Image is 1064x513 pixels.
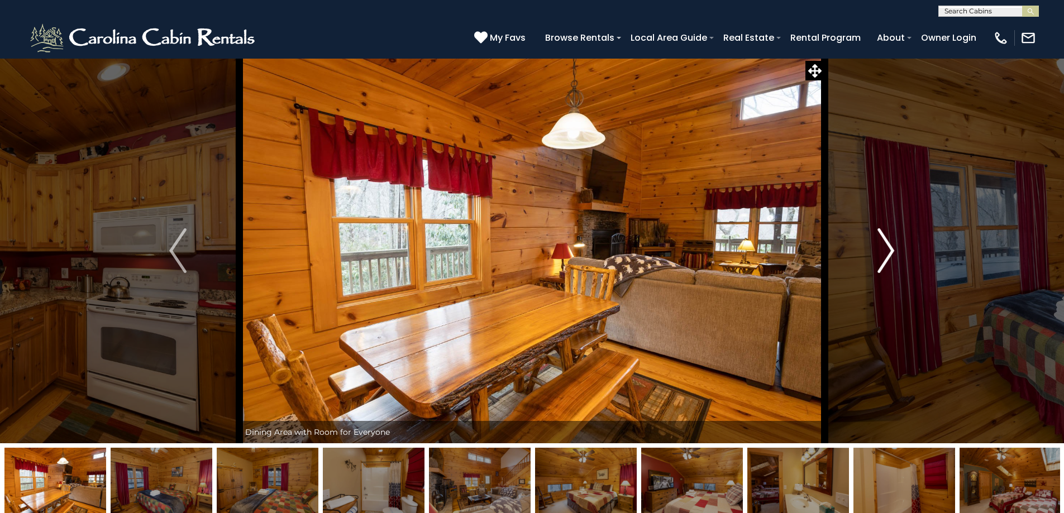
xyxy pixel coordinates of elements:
[474,31,528,45] a: My Favs
[490,31,526,45] span: My Favs
[169,228,186,273] img: arrow
[824,58,947,443] button: Next
[28,21,260,55] img: White-1-2.png
[116,58,239,443] button: Previous
[718,28,780,47] a: Real Estate
[877,228,894,273] img: arrow
[1020,30,1036,46] img: mail-regular-white.png
[785,28,866,47] a: Rental Program
[871,28,910,47] a: About
[993,30,1009,46] img: phone-regular-white.png
[240,421,825,443] div: Dining Area with Room for Everyone
[915,28,982,47] a: Owner Login
[540,28,620,47] a: Browse Rentals
[625,28,713,47] a: Local Area Guide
